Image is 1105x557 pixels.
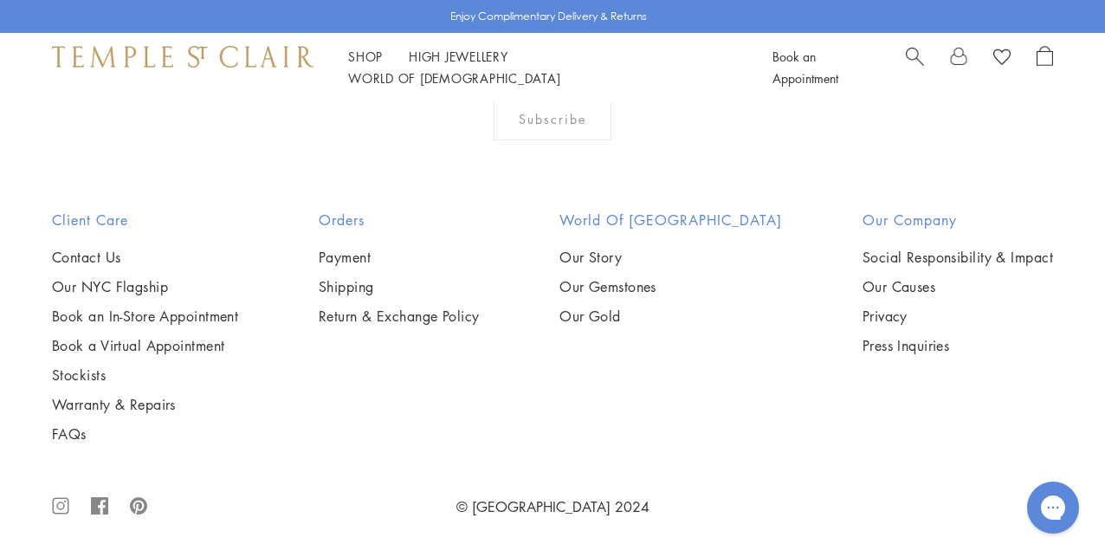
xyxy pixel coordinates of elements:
a: Book an Appointment [772,48,838,87]
a: Search [906,46,924,89]
a: Stockists [52,366,238,385]
a: Book a Virtual Appointment [52,336,238,355]
a: ShopShop [348,48,383,65]
a: Our Story [559,248,782,267]
a: Privacy [863,307,1053,326]
h2: Our Company [863,210,1053,230]
a: Payment [319,248,480,267]
p: Enjoy Complimentary Delivery & Returns [450,8,647,25]
iframe: Gorgias live chat messenger [1018,476,1088,540]
a: FAQs [52,424,238,444]
img: Temple St. Clair [52,46,313,67]
nav: Main navigation [348,46,733,89]
div: Subscribe [494,97,612,140]
a: Contact Us [52,248,238,267]
a: Our NYC Flagship [52,277,238,296]
a: © [GEOGRAPHIC_DATA] 2024 [456,497,649,516]
a: Open Shopping Bag [1037,46,1053,89]
a: Our Gold [559,307,782,326]
a: Social Responsibility & Impact [863,248,1053,267]
a: Warranty & Repairs [52,395,238,414]
a: Our Causes [863,277,1053,296]
a: Return & Exchange Policy [319,307,480,326]
a: Shipping [319,277,480,296]
a: Our Gemstones [559,277,782,296]
a: High JewelleryHigh Jewellery [409,48,508,65]
h2: Orders [319,210,480,230]
h2: World of [GEOGRAPHIC_DATA] [559,210,782,230]
a: Press Inquiries [863,336,1053,355]
a: World of [DEMOGRAPHIC_DATA]World of [DEMOGRAPHIC_DATA] [348,69,560,87]
a: View Wishlist [993,46,1011,72]
h2: Client Care [52,210,238,230]
a: Book an In-Store Appointment [52,307,238,326]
